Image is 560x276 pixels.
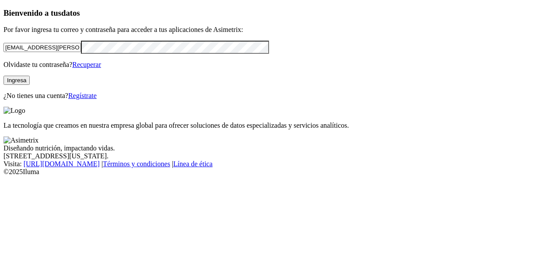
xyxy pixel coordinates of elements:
[3,92,556,100] p: ¿No tienes una cuenta?
[103,160,170,168] a: Términos y condiciones
[3,8,556,18] h3: Bienvenido a tus
[68,92,97,99] a: Regístrate
[173,160,213,168] a: Línea de ética
[3,152,556,160] div: [STREET_ADDRESS][US_STATE].
[3,136,38,144] img: Asimetrix
[3,122,556,129] p: La tecnología que creamos en nuestra empresa global para ofrecer soluciones de datos especializad...
[3,61,556,69] p: Olvidaste tu contraseña?
[24,160,100,168] a: [URL][DOMAIN_NAME]
[3,26,556,34] p: Por favor ingresa tu correo y contraseña para acceder a tus aplicaciones de Asimetrix:
[3,168,556,176] div: © 2025 Iluma
[3,43,81,52] input: Tu correo
[3,160,556,168] div: Visita : | |
[3,107,25,115] img: Logo
[61,8,80,17] span: datos
[72,61,101,68] a: Recuperar
[3,144,556,152] div: Diseñando nutrición, impactando vidas.
[3,76,30,85] button: Ingresa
